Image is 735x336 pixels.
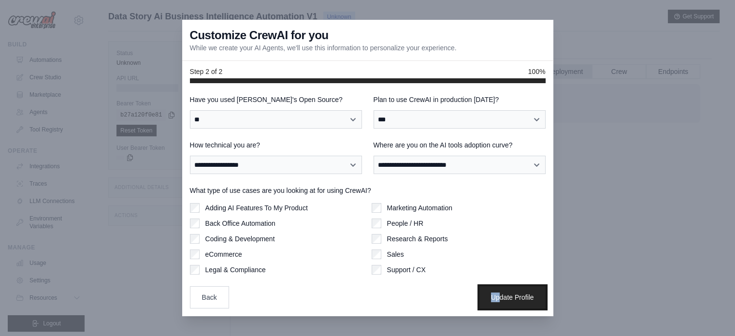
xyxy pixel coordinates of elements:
label: How technical you are? [190,140,362,150]
button: Update Profile [479,286,546,308]
h3: Customize CrewAI for you [190,28,329,43]
button: Back [190,286,229,308]
label: Coding & Development [205,234,275,244]
label: Sales [387,249,404,259]
label: What type of use cases are you looking at for using CrewAI? [190,186,546,195]
label: Have you used [PERSON_NAME]'s Open Source? [190,95,362,104]
label: Plan to use CrewAI in production [DATE]? [374,95,546,104]
span: Step 2 of 2 [190,67,223,76]
p: While we create your AI Agents, we'll use this information to personalize your experience. [190,43,457,53]
label: People / HR [387,219,423,228]
label: Where are you on the AI tools adoption curve? [374,140,546,150]
label: Support / CX [387,265,426,275]
label: eCommerce [205,249,242,259]
label: Adding AI Features To My Product [205,203,308,213]
label: Legal & Compliance [205,265,266,275]
label: Research & Reports [387,234,448,244]
span: 100% [528,67,546,76]
iframe: Chat Widget [687,290,735,336]
label: Marketing Automation [387,203,452,213]
label: Back Office Automation [205,219,275,228]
